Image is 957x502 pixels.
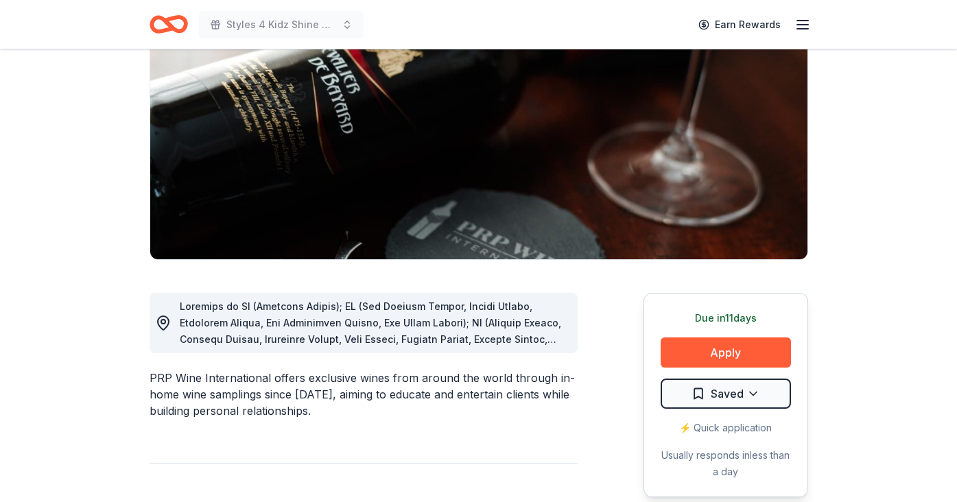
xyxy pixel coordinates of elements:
button: Apply [661,337,791,368]
a: Earn Rewards [690,12,789,37]
button: Styles 4 Kidz Shine Nationwide Fall Gala [199,11,364,38]
span: Saved [711,385,744,403]
div: PRP Wine International offers exclusive wines from around the world through in-home wine sampling... [150,370,578,419]
span: Styles 4 Kidz Shine Nationwide Fall Gala [226,16,336,33]
div: Usually responds in less than a day [661,447,791,480]
div: ⚡️ Quick application [661,420,791,436]
button: Saved [661,379,791,409]
div: Due in 11 days [661,310,791,326]
a: Home [150,8,188,40]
